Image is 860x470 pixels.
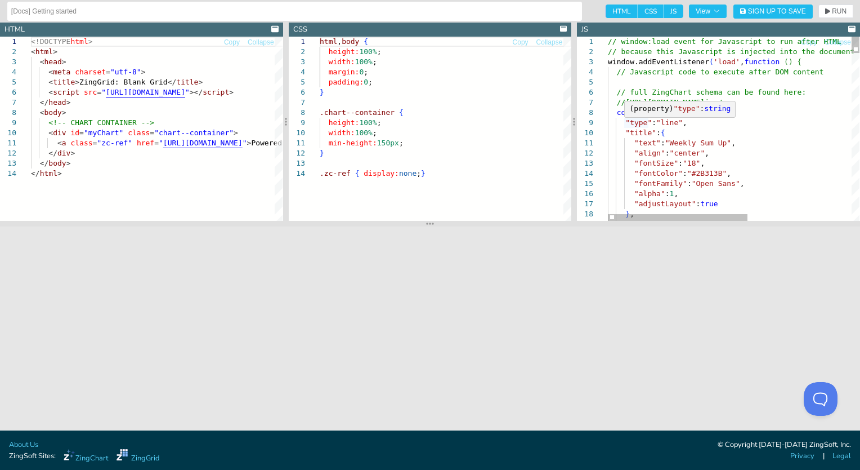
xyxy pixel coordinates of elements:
button: Copy [223,37,240,48]
button: Collapse [247,37,275,48]
span: head [44,57,61,66]
span: height: [328,118,359,127]
span: : [696,199,701,208]
div: 9 [577,118,593,128]
span: html [35,47,53,56]
span: "alpha" [634,189,665,198]
div: 10 [289,128,305,138]
span: title [176,78,198,86]
span: Copy [513,39,528,46]
a: Privacy [790,451,814,462]
span: div [53,128,66,137]
span: title [53,78,75,86]
div: 19 [577,219,593,229]
div: 11 [289,138,305,148]
span: Copy [224,39,240,46]
span: < [40,108,44,117]
button: Collapse [824,37,852,48]
div: 5 [577,77,593,87]
span: ZingSoft Sites: [9,451,56,462]
span: JS [664,5,683,18]
span: > [62,57,66,66]
span: "Weekly Sum Up" [665,139,731,147]
span: "type" [626,118,652,127]
div: 3 [577,57,593,67]
span: < [48,88,53,96]
span: padding: [328,78,364,86]
div: 14 [289,169,305,179]
div: 6 [577,87,593,97]
span: > [141,68,146,76]
span: ) [789,57,793,66]
span: , [705,149,710,157]
span: { [399,108,404,117]
div: 15 [577,179,593,189]
div: 18 [577,209,593,219]
span: // [617,98,626,107]
span: head [48,98,66,107]
span: ; [368,78,373,86]
span: 0 [359,68,364,76]
span: // full ZingChart schema can be found here: [617,88,807,96]
span: > [66,98,71,107]
span: ion/ [705,98,723,107]
div: 1 [289,37,305,47]
span: " [101,88,106,96]
span: : [656,128,661,137]
span: Powered by [PERSON_NAME] [251,139,357,147]
div: 2 [577,47,593,57]
span: function [745,57,780,66]
span: > [247,139,252,147]
span: = [97,88,101,96]
span: , [701,159,705,167]
span: < [57,139,62,147]
div: 8 [289,108,305,118]
div: 2 [289,47,305,57]
span: class [70,139,92,147]
span: none [399,169,416,178]
span: HTML [606,5,638,18]
div: JS [581,24,588,35]
span: : [683,169,687,178]
span: "center" [670,149,705,157]
span: > [57,169,62,178]
span: "Open Sans" [692,179,740,188]
span: 1 [670,189,674,198]
span: View [696,8,720,15]
button: Copy [800,37,817,48]
span: string [704,104,731,113]
button: Copy [512,37,529,48]
span: > [88,37,93,46]
span: min-height: [328,139,377,147]
span: "align" [634,149,665,157]
span: <!DOCTYPE [31,37,70,46]
span: > [70,149,75,157]
span: <!-- CHART CONTAINER --> [48,118,154,127]
span: "chart--container" [154,128,234,137]
button: Collapse [536,37,563,48]
span: .chart--container [320,108,395,117]
span: Collapse [248,39,274,46]
span: // Javascript code to execute after DOM content [617,68,824,76]
span: // because this Javascript is injected into the do [608,47,828,56]
span: = [106,68,110,76]
div: 4 [289,67,305,77]
span: meta [53,68,70,76]
div: 8 [577,108,593,118]
div: 7 [577,97,593,108]
span: , [731,139,736,147]
span: Copy [801,39,817,46]
span: > [62,108,66,117]
span: < [40,57,44,66]
span: { [661,128,665,137]
span: > [229,88,234,96]
span: "fontFamily" [634,179,687,188]
span: [URL][DOMAIN_NAME] [626,98,705,107]
span: </ [40,98,49,107]
span: : [665,149,670,157]
div: 13 [577,158,593,169]
span: const [617,108,639,117]
span: </ [31,169,40,178]
span: , [630,210,634,218]
span: : [700,104,705,113]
